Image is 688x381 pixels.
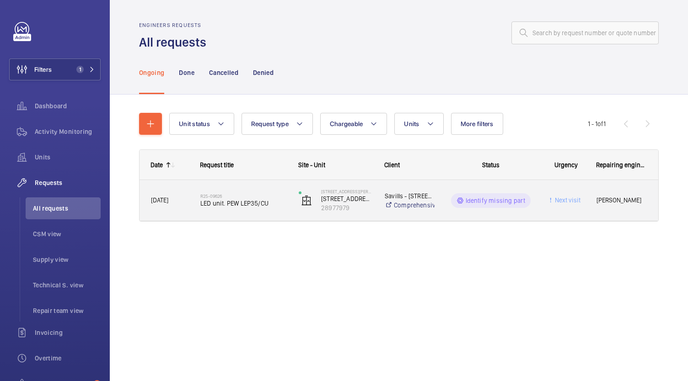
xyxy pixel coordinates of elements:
[76,66,84,73] span: 1
[139,34,212,51] h1: All requests
[596,161,648,169] span: Repairing engineer
[200,193,287,199] h2: R25-09626
[34,65,52,74] span: Filters
[404,120,419,127] span: Units
[394,113,443,135] button: Units
[320,113,387,135] button: Chargeable
[301,195,312,206] img: elevator.svg
[384,161,400,169] span: Client
[251,120,289,127] span: Request type
[466,196,526,205] p: Identify missing part
[33,280,101,290] span: Technical S. view
[139,22,212,28] h2: Engineers requests
[330,120,363,127] span: Chargeable
[385,201,435,210] a: Comprehensive
[242,113,313,135] button: Request type
[482,161,500,169] span: Status
[553,196,580,204] span: Next visit
[35,101,101,111] span: Dashboard
[33,229,101,238] span: CSM view
[253,68,274,77] p: Denied
[200,199,287,208] span: LED unit. PEW LEP35/CU
[35,328,101,337] span: Invoicing
[200,161,234,169] span: Request title
[321,194,373,203] p: [STREET_ADDRESS][PERSON_NAME]
[461,120,494,127] span: More filters
[33,306,101,315] span: Repair team view
[179,68,194,77] p: Done
[298,161,325,169] span: Site - Unit
[35,354,101,363] span: Overtime
[321,203,373,212] p: 28977979
[554,161,578,169] span: Urgency
[151,196,168,204] span: [DATE]
[321,189,373,194] p: [STREET_ADDRESS][PERSON_NAME]
[35,178,101,187] span: Requests
[35,127,101,136] span: Activity Monitoring
[179,120,210,127] span: Unit status
[35,153,101,162] span: Units
[597,195,647,206] span: [PERSON_NAME]
[451,113,503,135] button: More filters
[597,120,603,127] span: of
[385,191,435,201] p: Savills - [STREET_ADDRESS][PERSON_NAME]
[169,113,234,135] button: Unit status
[33,204,101,213] span: All requests
[150,161,163,169] div: Date
[588,121,606,127] span: 1 - 1 1
[209,68,238,77] p: Cancelled
[139,68,164,77] p: Ongoing
[9,58,101,80] button: Filters1
[33,255,101,264] span: Supply view
[511,21,659,44] input: Search by request number or quote number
